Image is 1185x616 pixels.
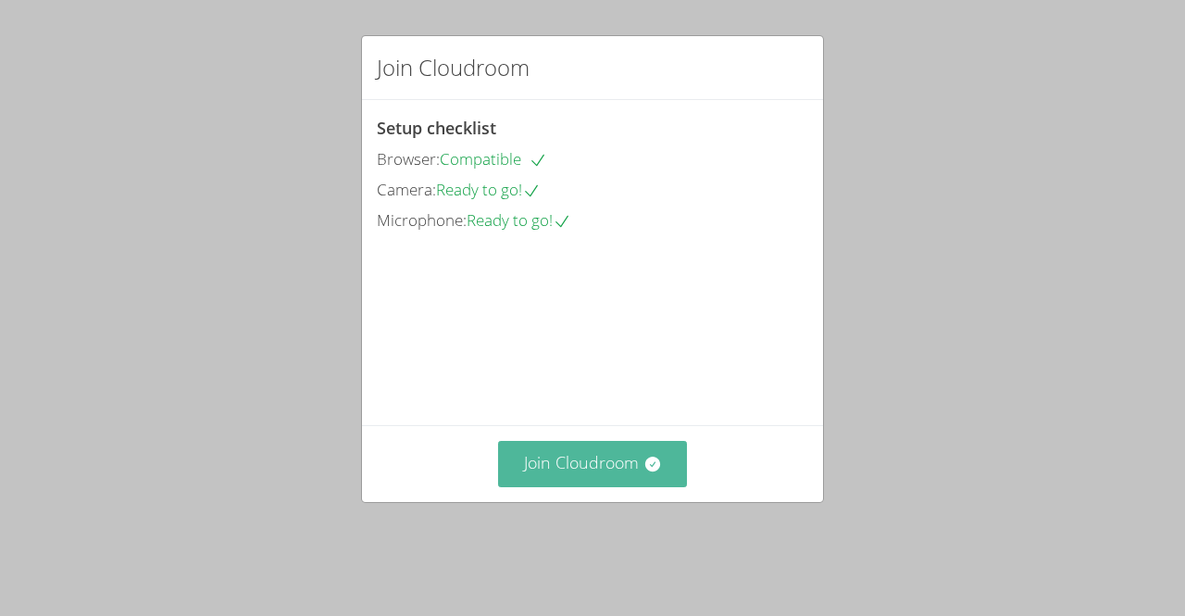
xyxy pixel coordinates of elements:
span: Ready to go! [436,179,541,200]
span: Compatible [440,148,547,170]
span: Camera: [377,179,436,200]
span: Browser: [377,148,440,170]
span: Ready to go! [467,209,571,231]
span: Microphone: [377,209,467,231]
button: Join Cloudroom [498,441,688,486]
h2: Join Cloudroom [377,51,530,84]
span: Setup checklist [377,117,496,139]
